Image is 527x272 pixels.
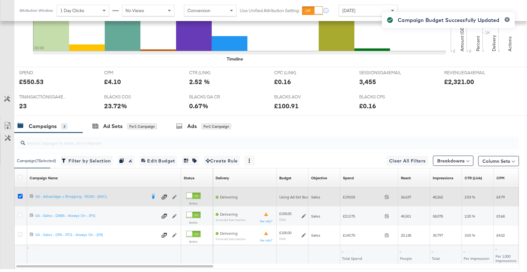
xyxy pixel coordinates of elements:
[35,232,158,237] div: SA - Sales - DPA - RTG - Always On - (SR)
[343,175,354,181] div: Spend
[359,94,407,100] span: BLACKS CPS
[104,77,121,86] div: £4.10
[464,256,489,261] span: Per Impression
[311,175,327,181] a: Your campaign's objective.
[61,124,67,129] div: 3
[186,220,201,225] label: Active
[311,233,320,238] span: Sales
[35,194,146,200] a: SA - Advantage + Shopping - ROAS - (ASC)
[216,175,229,181] div: Delivery
[359,101,376,111] div: £0.16
[274,70,322,76] span: CPC (LINK)
[188,8,210,13] span: Conversion
[19,77,44,86] div: £550.53
[342,8,355,13] span: [DATE]
[311,175,327,181] div: Objective
[279,211,291,216] div: £150.00
[495,254,516,263] span: Per 1,000 Impressions
[204,156,240,166] button: Create Rule
[60,8,84,13] span: 1 Day Clicks
[227,56,243,62] div: Timeline
[104,70,152,76] span: CPM
[189,94,237,100] span: BLACKS GA CR
[189,77,210,86] div: 2.52 %
[139,156,177,166] button: Edit Budget
[279,195,315,200] div: Using Ad Set Budget
[206,157,238,165] span: Create Rule
[141,157,175,165] span: Edit Budget
[63,157,111,165] span: Filter by Selection
[25,134,474,147] input: Search Campaigns by Name, ID or Objective
[19,70,67,76] span: SPEND
[279,218,286,221] sub: Daily
[279,237,286,240] sub: Daily
[189,101,208,111] div: 0.67%
[359,70,407,76] span: SESSIONSGA4EMAIL
[29,123,57,130] div: Campaigns
[103,123,123,130] div: Ad Sets
[274,101,299,111] div: £100.91
[342,256,362,261] span: Total Spend
[216,175,229,181] a: Reflects the ability of your Ad Campaign to achieve delivery based on ad states, schedule and bud...
[30,175,58,181] a: Your campaign name.
[216,218,246,222] sub: Some Ad Sets Inactive
[240,8,300,14] label: Use Unified Attribution Setting:
[274,77,291,86] div: £0.16
[186,240,201,244] label: Active
[35,213,158,218] div: SA - Sales - DABA - Always On - (PS)
[398,16,500,24] div: Campaign Budget Successfully Updated
[220,231,238,236] span: Delivering
[279,175,291,181] a: The maximum amount you're willing to spend on your ads, on average each day or over the lifetime ...
[311,214,320,218] span: Sales
[17,158,56,164] div: Campaign ( 1 Selected)
[19,94,67,100] span: TRANSACTIONSGA4EMAIL
[274,94,322,100] span: BLACKS AOV
[220,195,238,199] span: Delivering
[400,256,412,261] span: People
[186,201,201,205] label: Active
[343,195,382,199] span: £193.03
[104,101,127,111] div: 23.72%
[187,123,197,130] div: Ads
[61,156,113,166] button: Filter by Selection
[19,8,53,13] div: Attribution Window:
[189,70,237,76] span: CTR (LINK)
[279,175,291,181] div: Budget
[35,232,158,239] a: SA - Sales - DPA - RTG - Always On - (SR)
[311,195,320,199] span: Sales
[35,213,158,219] a: SA - Sales - DABA - Always On - (PS)
[30,175,58,181] div: Campaign Name
[202,124,231,129] div: for 1 Campaign
[35,194,146,199] div: SA - Advantage + Shopping - ROAS - (ASC)
[432,256,440,261] span: Total
[184,175,195,181] a: Shows the current state of your Ad Campaign.
[127,124,157,129] div: for 1 Campaign
[343,233,382,238] span: £143.75
[104,94,152,100] span: BLACKS COS
[343,214,382,218] span: £213.75
[125,8,144,13] span: No Views
[184,175,195,181] div: Status
[279,230,291,235] div: £100.00
[359,77,376,86] div: 3,455
[343,175,354,181] a: The total amount spent to date.
[220,212,238,217] span: Delivering
[216,237,246,241] sub: Some Ad Sets Inactive
[19,101,27,111] div: 23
